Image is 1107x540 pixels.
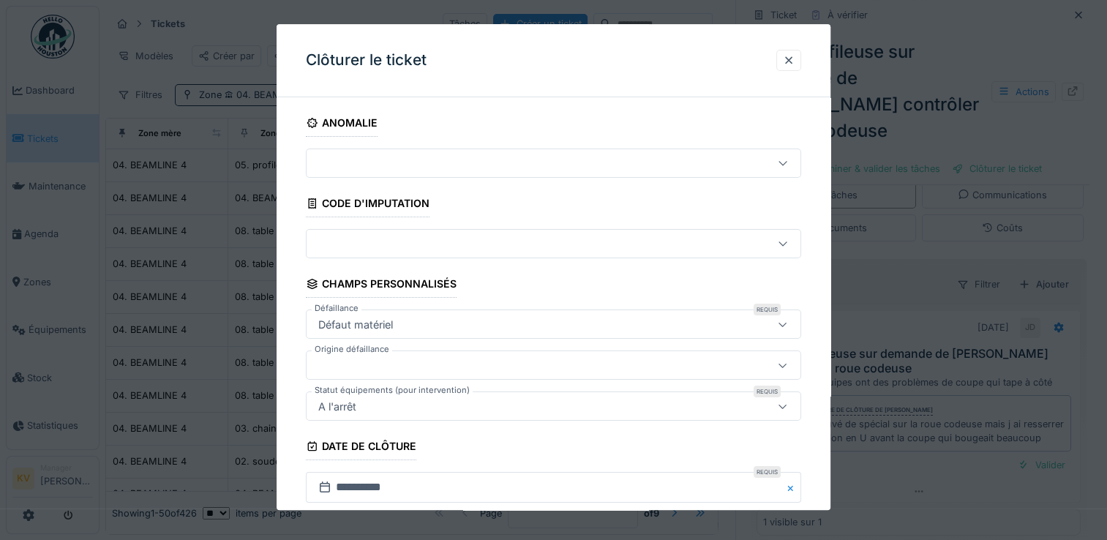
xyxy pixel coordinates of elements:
div: Requis [754,467,781,479]
div: Date de clôture [306,436,416,461]
div: A l'arrêt [312,399,362,415]
label: Origine défaillance [312,344,392,356]
div: Défaut matériel [312,317,399,333]
label: Défaillance [312,303,361,315]
h3: Clôturer le ticket [306,51,427,70]
div: Anomalie [306,112,378,137]
div: Champs personnalisés [306,273,457,298]
div: Requis [754,304,781,316]
div: Requis [754,386,781,398]
div: Code d'imputation [306,192,429,217]
label: Statut équipements (pour intervention) [312,385,473,397]
button: Close [785,473,801,503]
